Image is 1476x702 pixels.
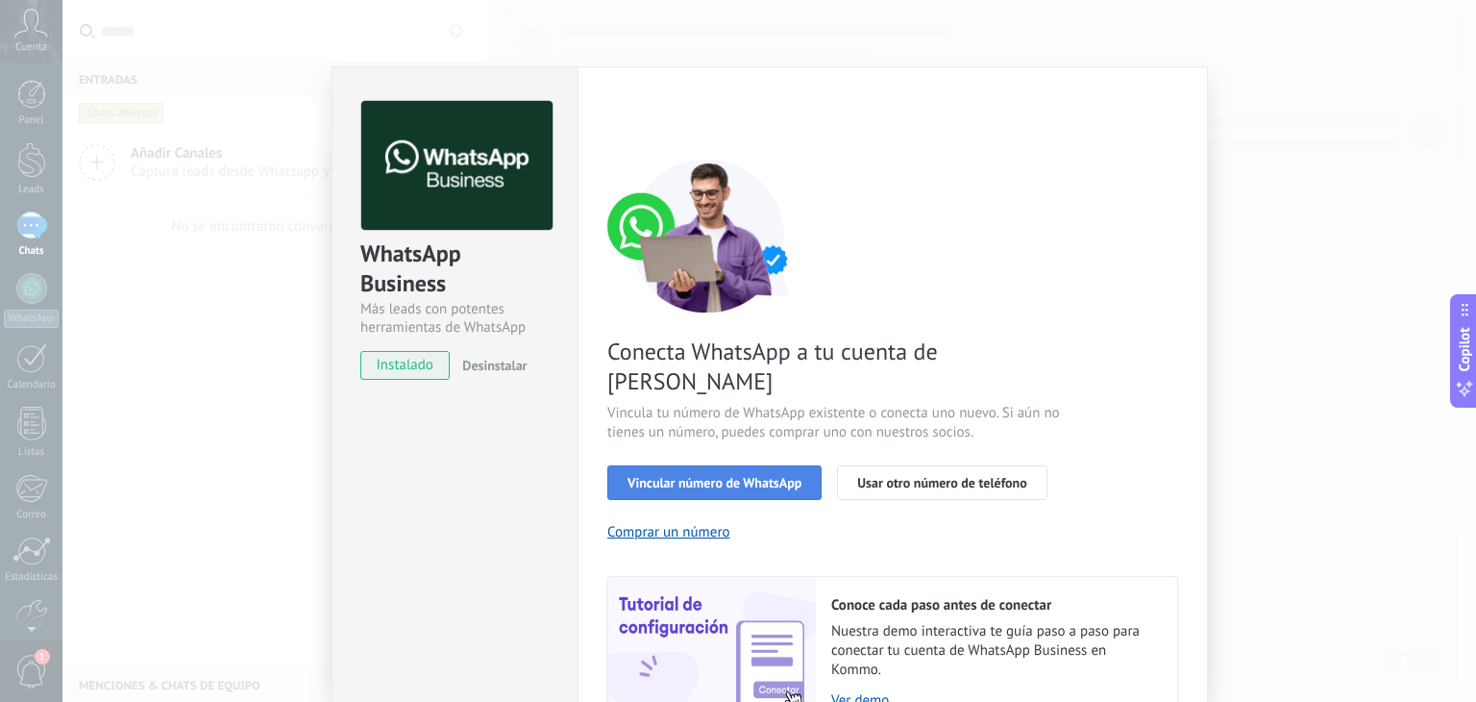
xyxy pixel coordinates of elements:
span: Vincular número de WhatsApp [627,476,801,489]
h2: Conoce cada paso antes de conectar [831,596,1158,614]
div: WhatsApp Business [360,238,550,300]
span: Vincula tu número de WhatsApp existente o conecta uno nuevo. Si aún no tienes un número, puedes c... [607,404,1065,442]
img: connect number [607,159,809,313]
img: logo_main.png [361,101,553,231]
button: Comprar un número [607,523,730,541]
button: Vincular número de WhatsApp [607,465,822,500]
button: Desinstalar [455,351,527,380]
div: Más leads con potentes herramientas de WhatsApp [360,300,550,337]
span: Usar otro número de teléfono [857,476,1026,489]
span: Desinstalar [462,357,527,374]
span: instalado [361,351,449,380]
span: Nuestra demo interactiva te guía paso a paso para conectar tu cuenta de WhatsApp Business en Kommo. [831,622,1158,680]
span: Copilot [1455,328,1474,372]
button: Usar otro número de teléfono [837,465,1046,500]
span: Conecta WhatsApp a tu cuenta de [PERSON_NAME] [607,337,1065,396]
